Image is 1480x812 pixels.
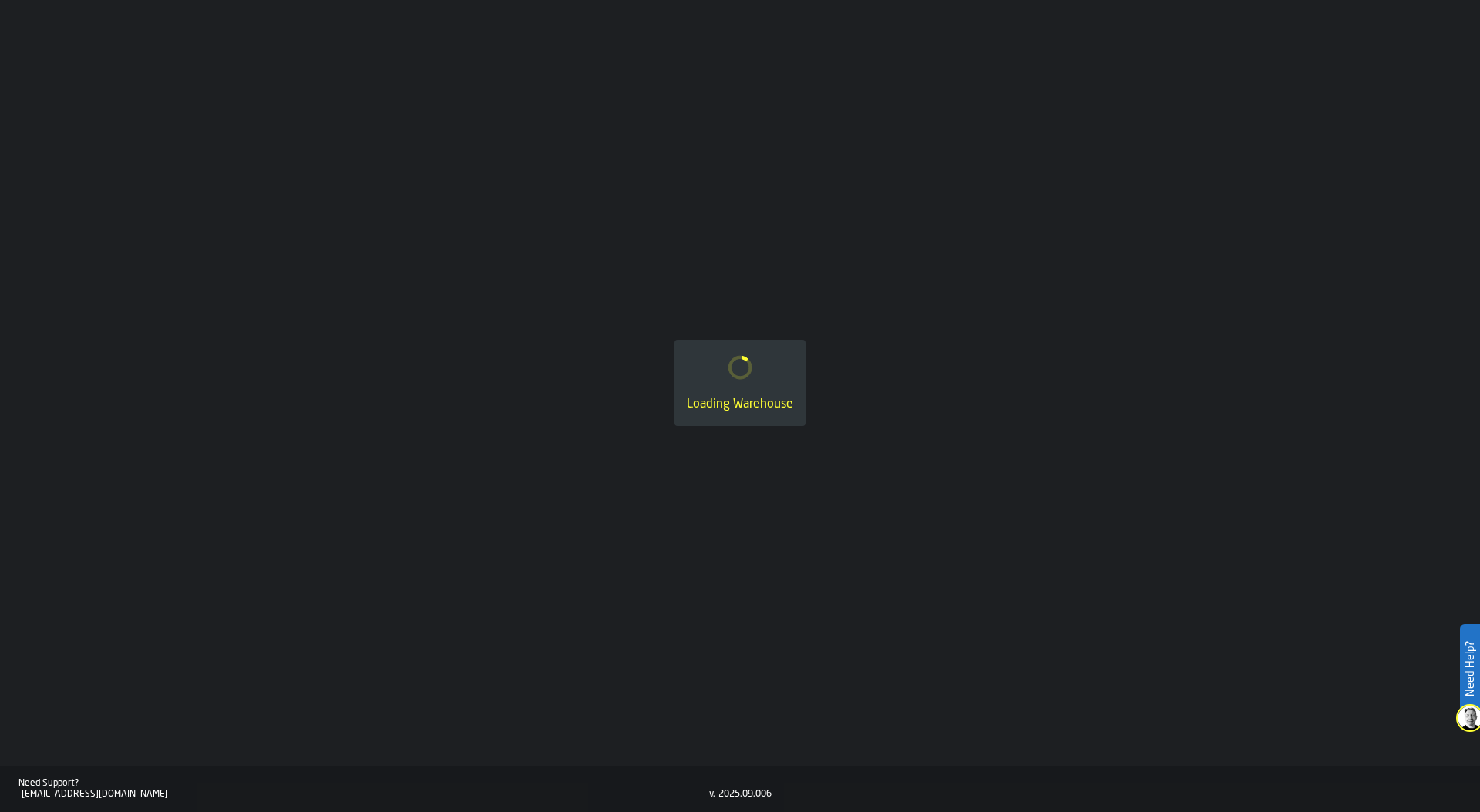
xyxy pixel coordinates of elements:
[18,778,709,789] div: Need Support?
[718,789,772,800] div: 2025.09.006
[709,789,715,800] div: v.
[687,395,793,414] div: Loading Warehouse
[18,778,709,800] a: Need Support?[EMAIL_ADDRESS][DOMAIN_NAME]
[22,789,709,800] div: [EMAIL_ADDRESS][DOMAIN_NAME]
